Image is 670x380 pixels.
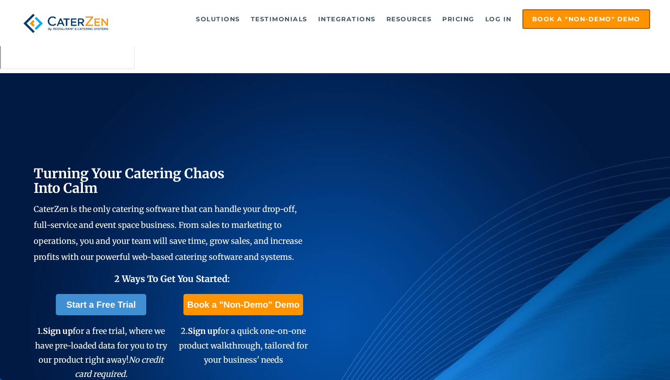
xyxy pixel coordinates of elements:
a: Solutions [191,10,245,28]
a: Pricing [438,10,479,28]
div: Navigation Menu [128,9,650,29]
a: Start a Free Trial [56,294,147,315]
span: Sign up [43,326,73,336]
img: caterzen [20,9,112,37]
span: 1. for a free trial, where we have pre-loaded data for you to try our product right away! [35,326,167,379]
span: CaterZen is the only catering software that can handle your drop-off, full-service and event spac... [34,204,302,262]
span: 2 Ways To Get You Started: [114,273,230,284]
a: Book a "Non-Demo" Demo [183,294,303,315]
a: Testimonials [246,10,312,28]
span: 2. for a quick one-on-one product walkthrough, tailored for your business' needs [179,326,308,365]
span: Turning Your Catering Chaos Into Calm [34,165,225,196]
a: Integrations [314,10,380,28]
a: Book a "Non-Demo" Demo [522,9,650,29]
a: Log in [481,10,516,28]
span: Sign up [188,326,218,336]
a: Resources [382,10,436,28]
